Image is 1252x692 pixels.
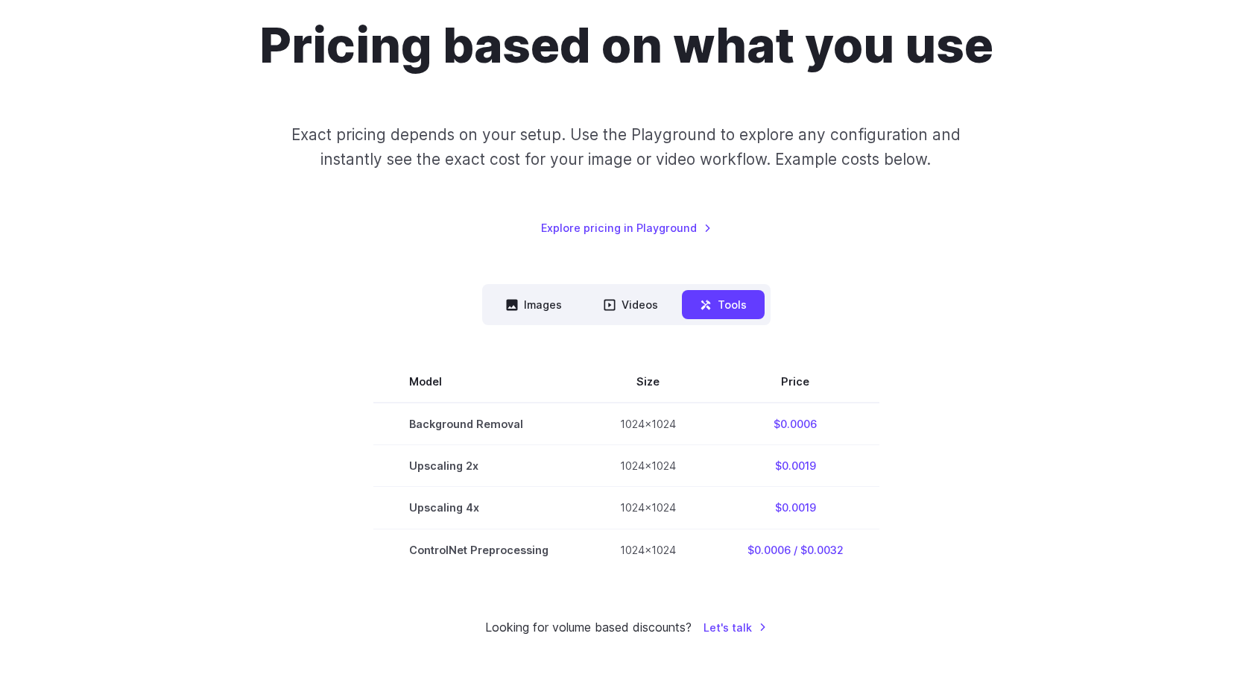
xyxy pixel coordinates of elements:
td: $0.0006 [712,403,879,445]
a: Explore pricing in Playground [541,219,712,236]
td: $0.0006 / $0.0032 [712,529,879,570]
p: Exact pricing depends on your setup. Use the Playground to explore any configuration and instantl... [263,122,989,172]
h1: Pricing based on what you use [259,16,993,75]
td: ControlNet Preprocessing [373,529,584,570]
td: Upscaling 4x [373,487,584,529]
td: 1024x1024 [584,529,712,570]
td: 1024x1024 [584,403,712,445]
small: Looking for volume based discounts? [485,618,692,638]
td: 1024x1024 [584,487,712,529]
td: Background Removal [373,403,584,445]
td: 1024x1024 [584,445,712,487]
a: Let's talk [704,619,767,636]
button: Images [488,290,580,319]
th: Price [712,361,879,403]
th: Model [373,361,584,403]
button: Videos [586,290,676,319]
th: Size [584,361,712,403]
td: $0.0019 [712,487,879,529]
td: Upscaling 2x [373,445,584,487]
td: $0.0019 [712,445,879,487]
button: Tools [682,290,765,319]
